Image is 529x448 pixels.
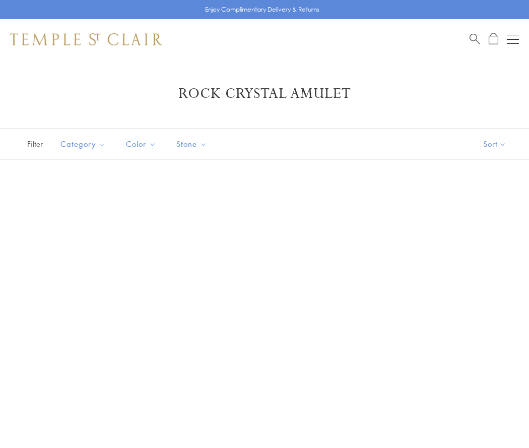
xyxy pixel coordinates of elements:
[507,33,519,45] button: Open navigation
[460,129,529,159] button: Show sort by
[10,33,162,45] img: Temple St. Clair
[489,33,498,45] a: Open Shopping Bag
[171,138,215,150] span: Stone
[25,85,504,103] h1: Rock Crystal Amulet
[118,133,164,155] button: Color
[470,33,480,45] a: Search
[53,133,113,155] button: Category
[169,133,215,155] button: Stone
[205,5,319,15] p: Enjoy Complimentary Delivery & Returns
[55,138,113,150] span: Category
[121,138,164,150] span: Color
